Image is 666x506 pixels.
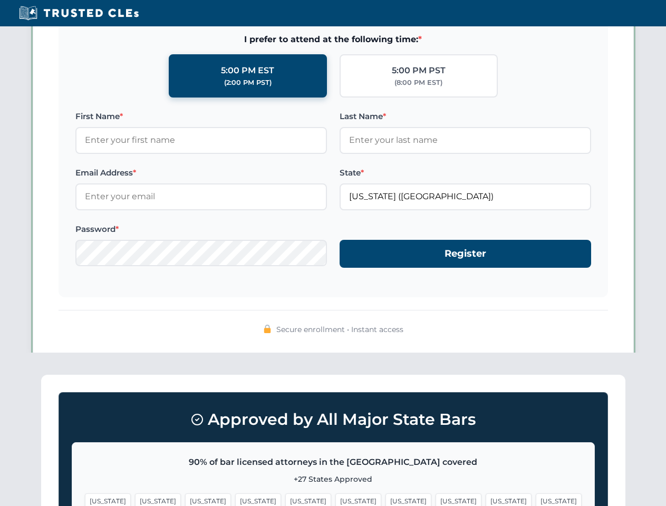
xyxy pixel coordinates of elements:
[263,325,272,333] img: 🔒
[75,110,327,123] label: First Name
[85,473,582,485] p: +27 States Approved
[340,167,591,179] label: State
[340,240,591,268] button: Register
[75,223,327,236] label: Password
[75,167,327,179] label: Email Address
[340,110,591,123] label: Last Name
[340,183,591,210] input: Florida (FL)
[340,127,591,153] input: Enter your last name
[16,5,142,21] img: Trusted CLEs
[85,455,582,469] p: 90% of bar licensed attorneys in the [GEOGRAPHIC_DATA] covered
[394,77,442,88] div: (8:00 PM EST)
[221,64,274,77] div: 5:00 PM EST
[276,324,403,335] span: Secure enrollment • Instant access
[75,183,327,210] input: Enter your email
[224,77,272,88] div: (2:00 PM PST)
[75,33,591,46] span: I prefer to attend at the following time:
[392,64,446,77] div: 5:00 PM PST
[75,127,327,153] input: Enter your first name
[72,405,595,434] h3: Approved by All Major State Bars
